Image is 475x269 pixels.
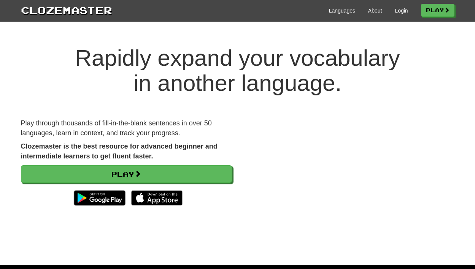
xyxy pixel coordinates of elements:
img: Get it on Google Play [70,187,129,209]
strong: Clozemaster is the best resource for advanced beginner and intermediate learners to get fluent fa... [21,142,218,160]
a: Login [395,7,408,14]
a: About [368,7,382,14]
a: Languages [329,7,355,14]
img: Download_on_the_App_Store_Badge_US-UK_135x40-25178aeef6eb6b83b96f5f2d004eda3bffbb37122de64afbaef7... [131,190,183,206]
a: Clozemaster [21,3,112,17]
a: Play [21,165,232,183]
a: Play [421,4,454,17]
p: Play through thousands of fill-in-the-blank sentences in over 50 languages, learn in context, and... [21,119,232,138]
